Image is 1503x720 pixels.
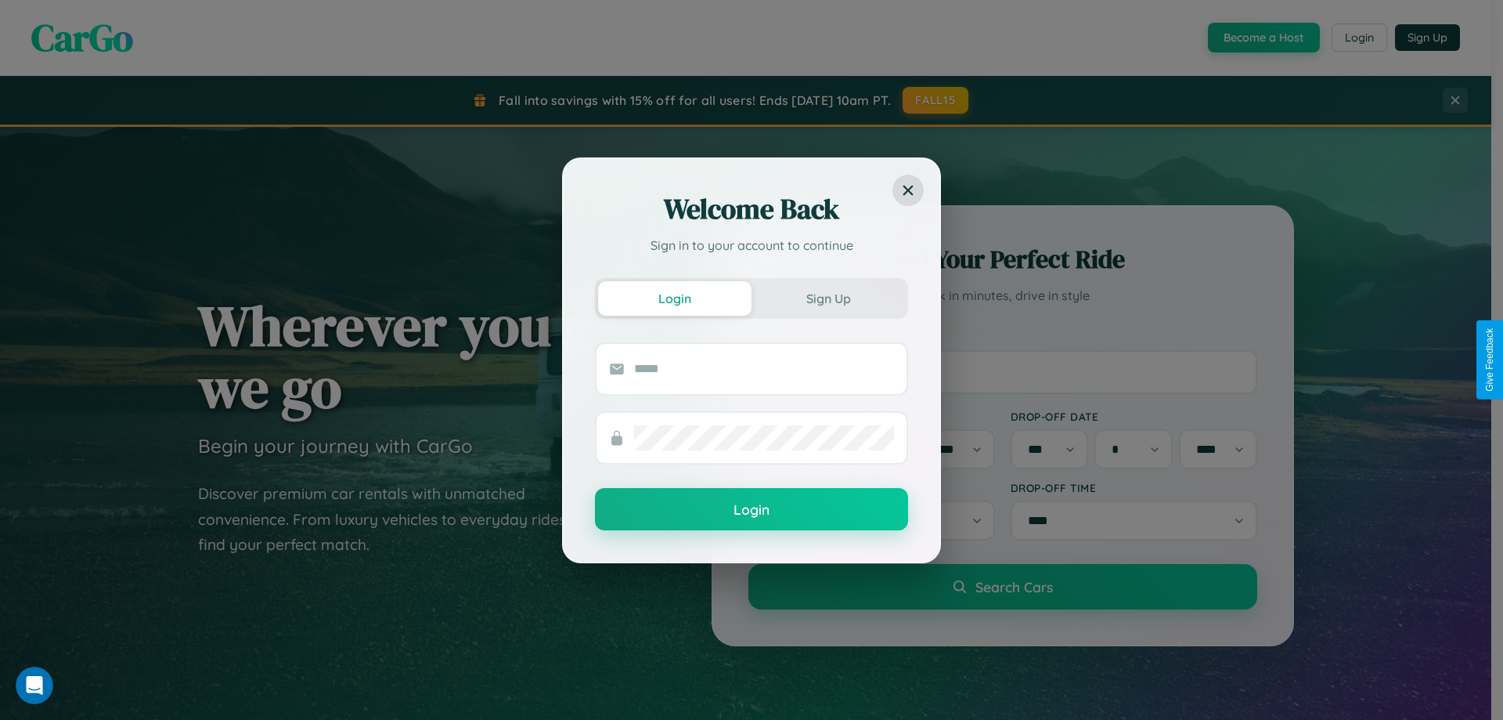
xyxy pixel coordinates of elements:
[1484,328,1495,392] div: Give Feedback
[16,667,53,704] iframe: Intercom live chat
[598,281,751,316] button: Login
[595,236,908,255] p: Sign in to your account to continue
[595,190,908,228] h2: Welcome Back
[751,281,905,316] button: Sign Up
[595,488,908,530] button: Login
